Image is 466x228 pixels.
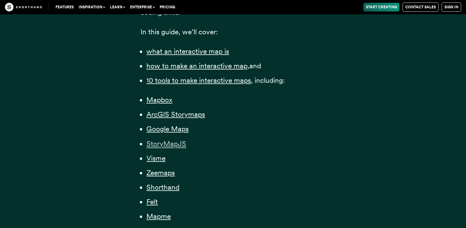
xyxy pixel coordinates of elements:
span: and [249,61,261,70]
button: Learn [108,3,128,11]
a: Shorthand [146,183,179,192]
a: Contact Sales [403,2,439,12]
a: Pricing [157,3,178,11]
a: Visme [146,154,166,163]
img: The Craft [5,3,42,11]
a: Sign in [442,2,461,12]
a: StoryMapJS [146,139,186,148]
a: 10 tools to make interactive maps [146,76,251,85]
button: Enterprise [128,3,157,11]
a: Felt [146,197,158,206]
a: how to make an interactive map, [146,61,249,70]
span: , including: [251,76,285,85]
span: In this guide, we’ll cover: [141,27,218,36]
a: Zeemaps [146,168,175,177]
a: what an interactive map is [146,47,229,56]
a: Features [53,3,76,11]
a: Start Creating [363,3,399,11]
a: Mapme [146,212,171,221]
button: Inspiration [76,3,108,11]
a: Google Maps [146,125,189,133]
a: Mapbox [146,95,172,104]
a: ArcGIS Storymaps [146,110,205,119]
